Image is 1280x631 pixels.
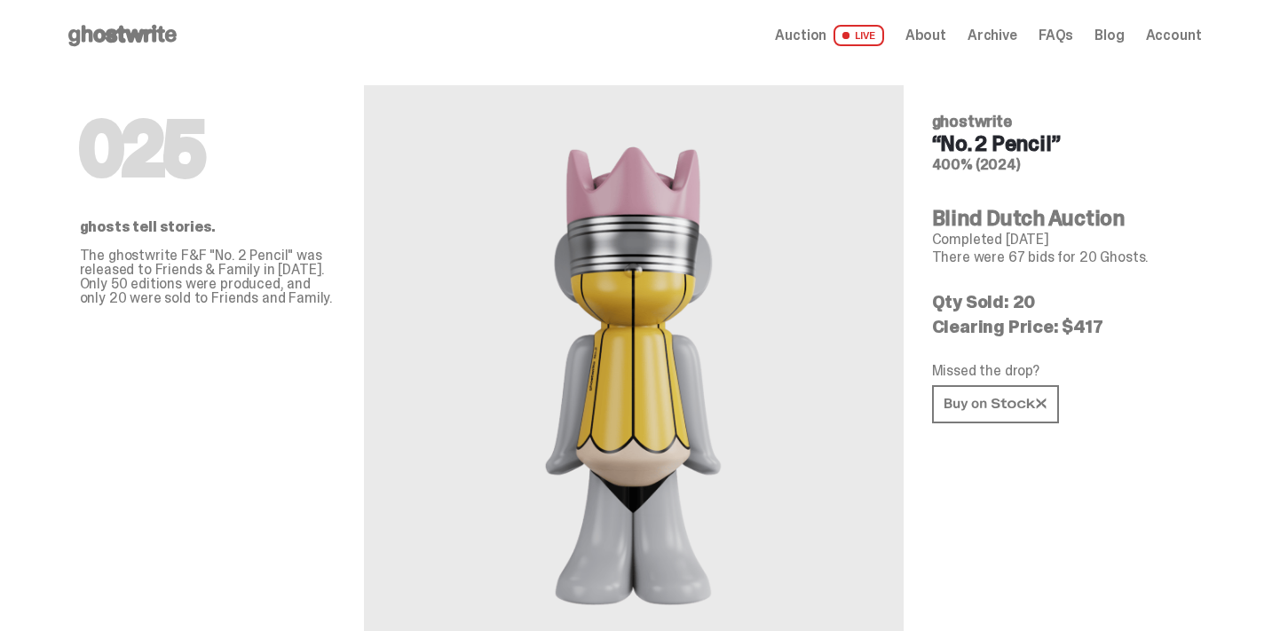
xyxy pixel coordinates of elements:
a: FAQs [1039,28,1073,43]
p: There were 67 bids for 20 Ghosts. [932,250,1188,264]
h1: 025 [80,114,336,185]
p: Clearing Price: $417 [932,318,1188,335]
a: Archive [968,28,1017,43]
a: Auction LIVE [775,25,883,46]
a: Blog [1094,28,1124,43]
p: Qty Sold: 20 [932,293,1188,311]
a: Account [1146,28,1202,43]
p: Completed [DATE] [932,233,1188,247]
p: The ghostwrite F&F "No. 2 Pencil" was released to Friends & Family in [DATE]. Only 50 editions we... [80,248,336,305]
span: LIVE [834,25,884,46]
span: Auction [775,28,826,43]
a: About [905,28,946,43]
h4: “No. 2 Pencil” [932,133,1188,154]
p: ghosts tell stories. [80,220,336,234]
p: Missed the drop? [932,364,1188,378]
span: 400% (2024) [932,155,1021,174]
span: ghostwrite [932,111,1012,132]
h4: Blind Dutch Auction [932,208,1188,229]
img: ghostwrite&ldquo;No. 2 Pencil&rdquo; [496,128,770,616]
